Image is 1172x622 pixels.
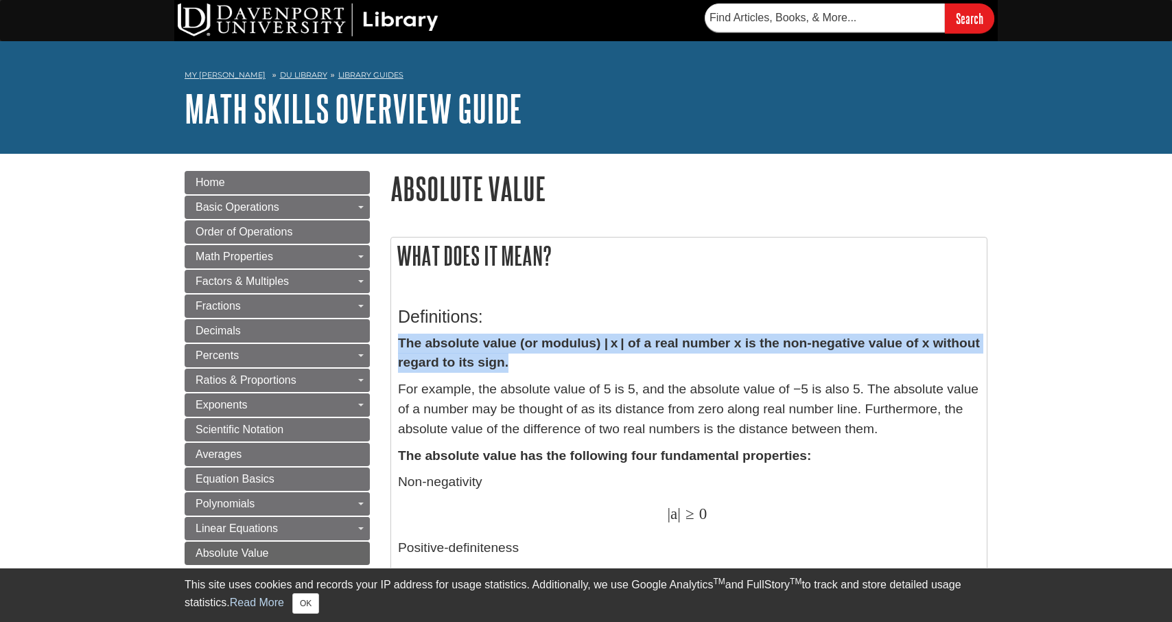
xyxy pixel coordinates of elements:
[185,196,370,219] a: Basic Operations
[280,70,327,80] a: DU Library
[230,597,284,608] a: Read More
[185,69,266,81] a: My [PERSON_NAME]
[705,3,945,32] input: Find Articles, Books, & More...
[667,505,670,522] span: |
[196,226,292,238] span: Order of Operations
[185,468,370,491] a: Equation Basics
[185,87,522,130] a: Math Skills Overview Guide
[196,300,241,312] span: Fractions
[185,542,370,565] a: Absolute Value
[185,220,370,244] a: Order of Operations
[185,393,370,417] a: Exponents
[185,245,370,268] a: Math Properties
[185,369,370,392] a: Ratios & Proportions
[178,3,438,36] img: DU Library
[670,505,677,522] span: a
[196,325,241,336] span: Decimals
[398,448,811,463] strong: The absolute value has the following four fundamental properties:
[196,424,283,435] span: Scientific Notation
[398,307,980,327] h3: Definitions:
[185,66,987,88] nav: breadcrumb
[185,492,370,516] a: Polynomials
[945,3,994,33] input: Search
[196,349,239,361] span: Percents
[185,577,987,614] div: This site uses cookies and records your IP address for usage statistics. Additionally, we use Goo...
[196,448,242,460] span: Averages
[196,374,296,386] span: Ratios & Proportions
[705,3,994,33] form: Searches DU Library's articles, books, and more
[677,505,681,522] span: |
[292,593,319,614] button: Close
[338,70,403,80] a: Library Guides
[694,505,707,522] span: 0
[391,238,987,274] h2: What does it mean?
[398,380,980,439] p: For example, the absolute value of 5 is 5, and the absolute value of −5 is also 5. The absolute v...
[398,336,980,370] strong: The absolute value (or modulus) | x | of a real number x is the non-negative value of x without r...
[196,473,274,485] span: Equation Basics
[185,270,370,293] a: Factors & Multiples
[196,201,279,213] span: Basic Operations
[790,577,801,586] sup: TM
[196,275,289,287] span: Factors & Multiples
[196,176,225,188] span: Home
[390,171,987,206] h1: Absolute Value
[196,522,278,534] span: Linear Equations
[196,547,268,559] span: Absolute Value
[681,505,694,522] span: ≥
[196,399,248,411] span: Exponents
[196,251,273,262] span: Math Properties
[185,443,370,466] a: Averages
[196,498,255,509] span: Polynomials
[713,577,725,586] sup: TM
[185,319,370,343] a: Decimals
[185,517,370,540] a: Linear Equations
[185,418,370,441] a: Scientific Notation
[185,344,370,367] a: Percents
[185,171,370,194] a: Home
[185,295,370,318] a: Fractions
